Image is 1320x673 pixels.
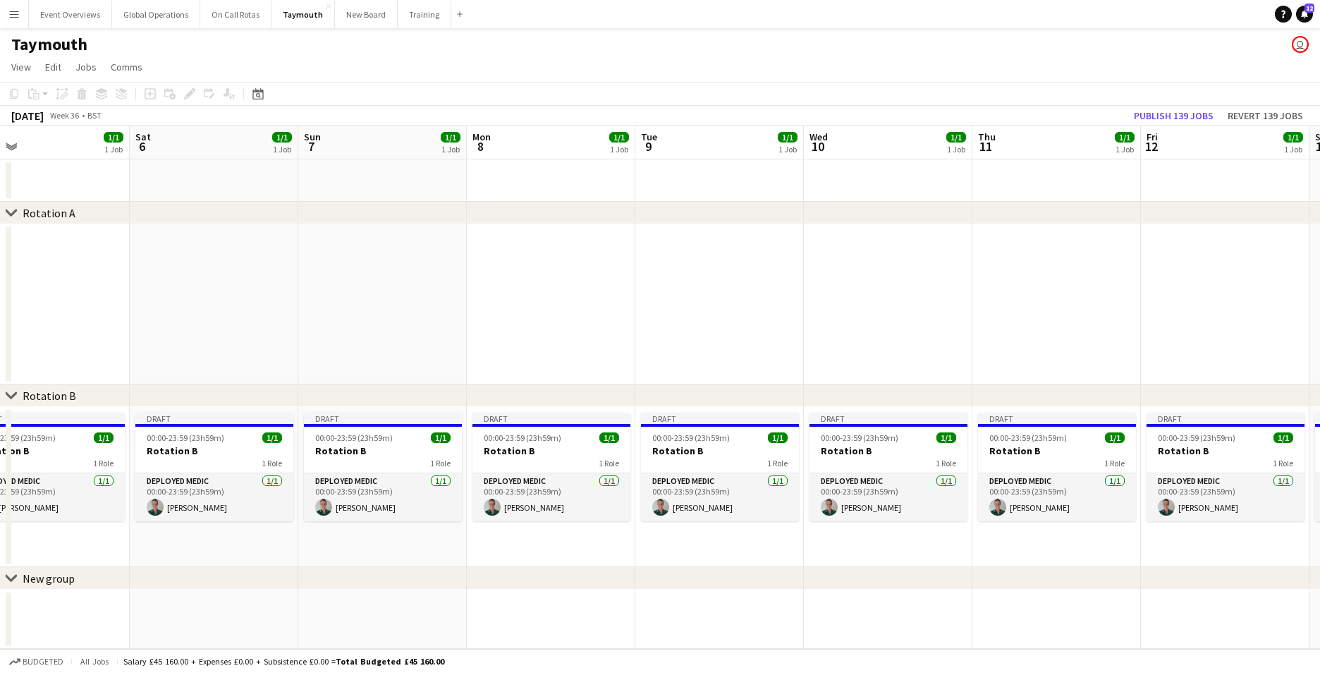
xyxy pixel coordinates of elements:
span: 12 [1304,4,1314,13]
button: Event Overviews [29,1,112,28]
div: Rotation B [23,389,76,403]
div: BST [87,110,102,121]
span: View [11,61,31,73]
div: Rotation A [23,206,75,220]
span: Jobs [75,61,97,73]
div: [DATE] [11,109,44,123]
a: View [6,58,37,76]
h1: Taymouth [11,34,87,55]
button: Taymouth [271,1,335,28]
a: Comms [105,58,148,76]
span: Edit [45,61,61,73]
a: Jobs [70,58,102,76]
button: Training [398,1,451,28]
app-user-avatar: Jackie Tolland [1292,36,1309,53]
button: Revert 139 jobs [1222,107,1309,125]
button: Budgeted [7,654,66,669]
button: New Board [335,1,398,28]
button: On Call Rotas [200,1,271,28]
span: Week 36 [47,110,82,121]
a: Edit [39,58,67,76]
span: Total Budgeted £45 160.00 [336,656,444,667]
span: Budgeted [23,657,63,667]
button: Global Operations [112,1,200,28]
span: Comms [111,61,142,73]
span: All jobs [78,656,111,667]
button: Publish 139 jobs [1128,107,1219,125]
div: Salary £45 160.00 + Expenses £0.00 + Subsistence £0.00 = [123,656,444,667]
div: New group [23,571,75,586]
a: 12 [1296,6,1313,23]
